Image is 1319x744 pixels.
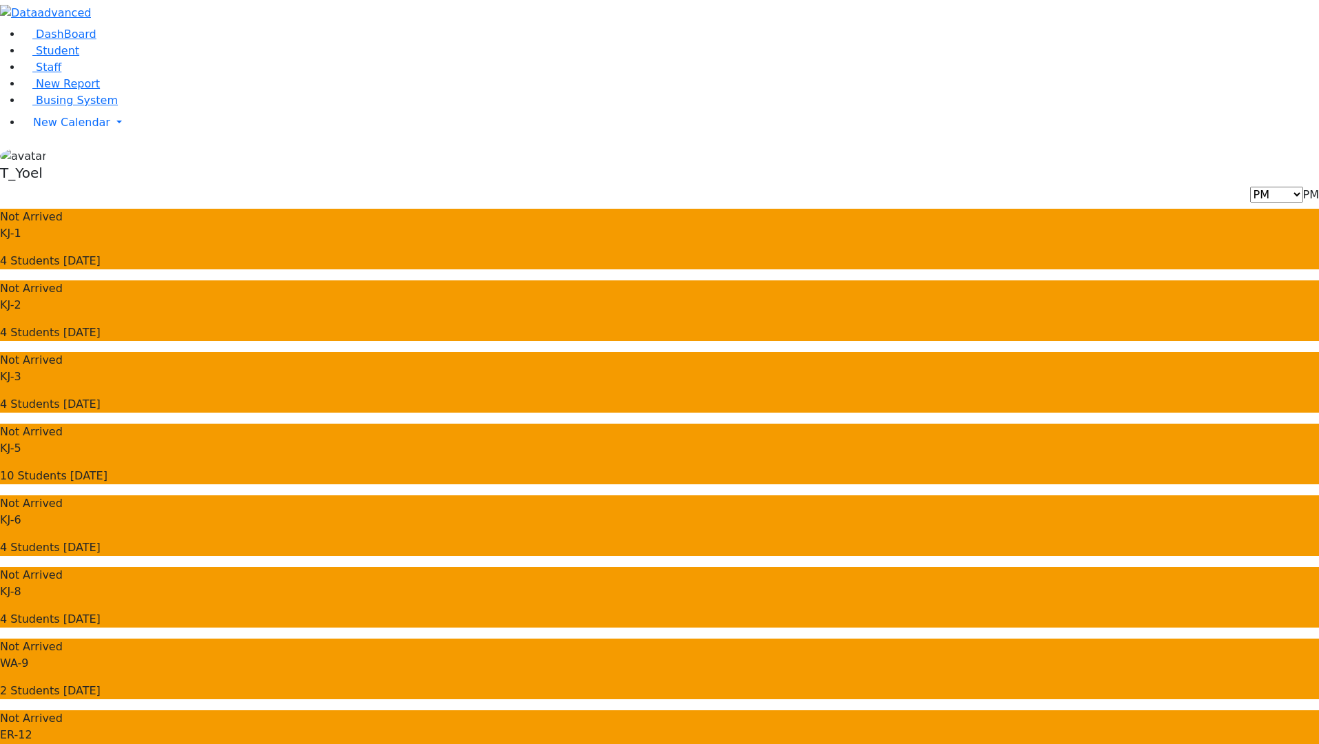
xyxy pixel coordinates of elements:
[36,94,118,107] span: Busing System
[22,94,118,107] a: Busing System
[36,77,100,90] span: New Report
[22,28,96,41] a: DashBoard
[36,28,96,41] span: DashBoard
[1303,188,1319,201] span: PM
[22,44,79,57] a: Student
[22,61,61,74] a: Staff
[22,77,100,90] a: New Report
[33,116,110,129] span: New Calendar
[36,44,79,57] span: Student
[36,61,61,74] span: Staff
[22,109,1319,136] a: New Calendar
